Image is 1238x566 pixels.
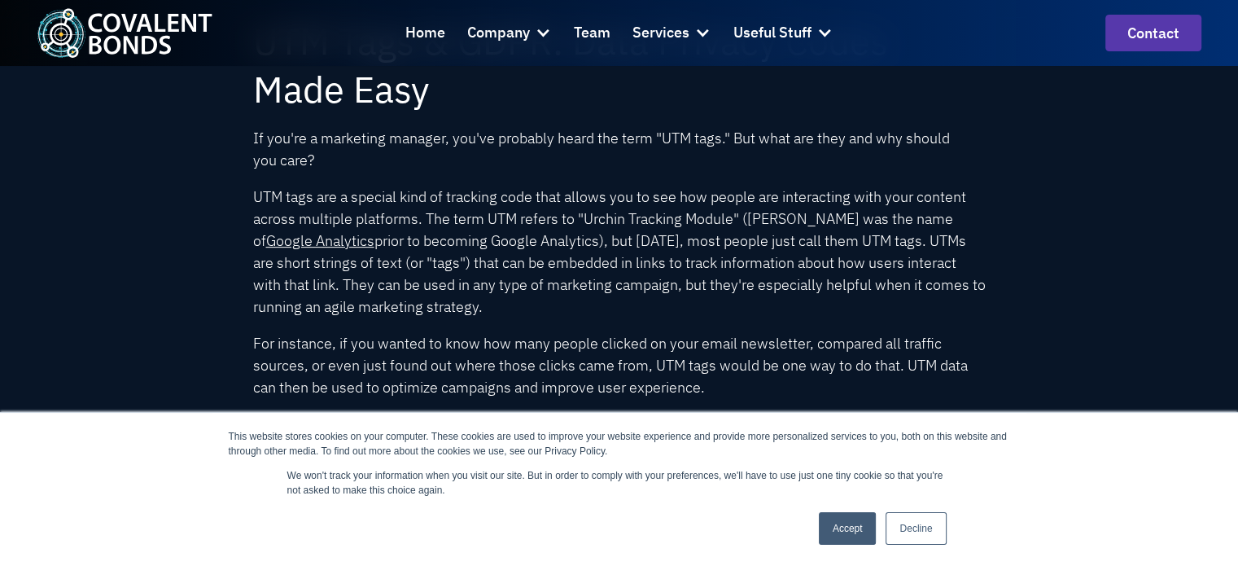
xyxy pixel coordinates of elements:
p: If you're a marketing manager, you've probably heard the term "UTM tags." But what are they and w... [253,127,986,171]
a: Home [405,11,445,55]
a: Team [574,11,610,55]
div: Useful Stuff [733,11,833,55]
div: Team [574,21,610,45]
div: Company [467,11,552,55]
div: This website stores cookies on your computer. These cookies are used to improve your website expe... [229,429,1010,459]
p: UTM tags are a special kind of tracking code that allows you to see how people are interacting wi... [253,186,986,318]
a: contact [1105,15,1201,51]
p: For instance, if you wanted to know how many people clicked on your email newsletter, compared al... [253,332,986,398]
div: Services [632,21,689,45]
div: Useful Stuff [733,21,811,45]
a: Accept [819,512,877,545]
a: Google Analytics [266,231,374,250]
a: home [37,8,212,58]
img: Covalent Bonds White / Teal Logo [37,8,212,58]
div: Services [632,11,711,55]
a: Decline [886,512,946,545]
div: Home [405,21,445,45]
p: We won't track your information when you visit our site. But in order to comply with your prefere... [287,468,951,498]
div: Company [467,21,530,45]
